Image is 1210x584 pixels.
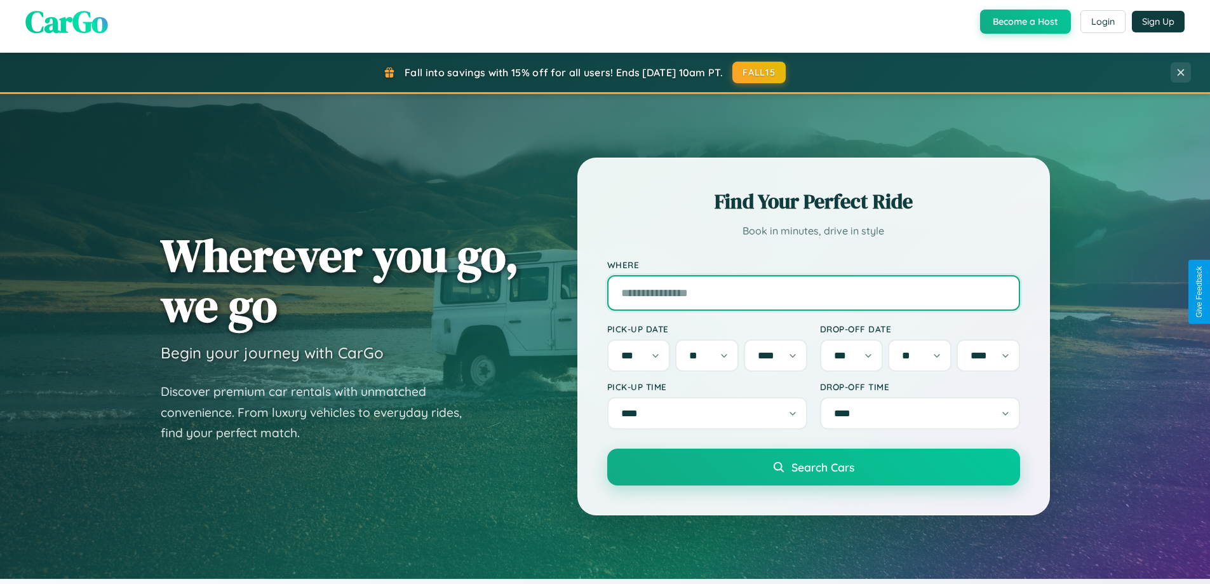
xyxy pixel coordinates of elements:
p: Book in minutes, drive in style [607,222,1020,240]
label: Drop-off Date [820,323,1020,334]
button: Become a Host [980,10,1071,34]
div: Give Feedback [1195,266,1204,318]
h3: Begin your journey with CarGo [161,343,384,362]
button: FALL15 [732,62,786,83]
button: Login [1080,10,1126,33]
span: CarGo [25,1,108,43]
span: Fall into savings with 15% off for all users! Ends [DATE] 10am PT. [405,66,723,79]
span: Search Cars [791,460,854,474]
label: Pick-up Date [607,323,807,334]
p: Discover premium car rentals with unmatched convenience. From luxury vehicles to everyday rides, ... [161,381,478,444]
label: Pick-up Time [607,381,807,392]
button: Sign Up [1132,11,1185,32]
label: Where [607,259,1020,270]
h1: Wherever you go, we go [161,230,519,330]
label: Drop-off Time [820,381,1020,392]
h2: Find Your Perfect Ride [607,187,1020,215]
button: Search Cars [607,449,1020,486]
